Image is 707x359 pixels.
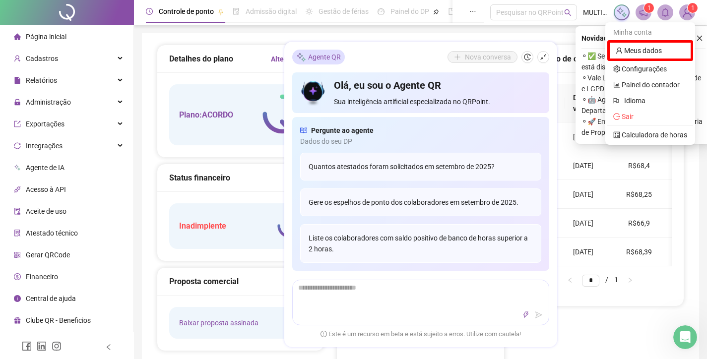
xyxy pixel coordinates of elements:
th: Data de vencimento [565,84,618,122]
span: exclamation-circle [321,330,327,337]
span: book [448,8,455,15]
span: Idioma [624,95,681,106]
sup: 1 [644,3,654,13]
span: Gestão de férias [319,7,369,15]
span: sync [14,142,21,149]
a: Alterar plano [271,54,312,64]
span: right [627,277,633,283]
div: Quantos atestados foram solicitados em setembro de 2025? [300,153,541,180]
img: 87141 [680,5,695,20]
li: 1/1 [582,274,618,286]
td: R$68,39 [618,238,660,266]
div: Liste os colaboradores com saldo positivo de banco de horas superior a 2 horas. [300,224,541,263]
img: logo-atual-colorida-simples.ef1a4d5a9bda94f4ab63.png [277,213,302,239]
td: [DATE] [565,180,618,209]
button: right [622,274,638,286]
span: 1 [691,4,695,11]
span: close [696,35,703,42]
li: Próxima página [622,274,638,286]
span: sun [306,8,313,15]
span: instagram [52,341,62,351]
span: file [14,77,21,84]
span: logout [613,113,620,120]
td: R$66,9 [618,209,660,238]
span: Financeiro [26,273,58,281]
span: Sua inteligência artificial especializada no QRPoint. [334,96,541,107]
span: qrcode [14,251,21,258]
span: lock [14,99,21,106]
span: audit [14,208,21,215]
span: MULTISAUDE [583,7,608,18]
td: [DATE] [565,238,618,266]
td: R$68,25 [618,180,660,209]
span: Pergunte ao agente [311,125,374,136]
span: Clube QR - Beneficios [26,316,91,324]
img: sparkle-icon.fc2bf0ac1784a2077858766a79e2daf3.svg [296,52,306,62]
span: Sair [622,113,634,120]
span: left [105,344,112,351]
span: facebook [22,341,32,351]
span: gift [14,317,21,324]
span: dollar [14,273,21,280]
span: bell [661,8,670,17]
span: file-done [233,8,240,15]
span: shrink [540,54,547,60]
span: clock-circle [146,8,153,15]
img: logo-atual-colorida-simples.ef1a4d5a9bda94f4ab63.png [262,94,302,135]
span: Controle de ponto [159,7,214,15]
span: info-circle [14,295,21,302]
td: [DATE] [565,122,618,151]
a: bar-chart Painel do contador [613,81,680,89]
span: ⚬ ✅ Seu Checklist de Sucesso do DP está disponível [581,51,706,72]
span: Dados do seu DP [300,136,541,147]
span: Administração [26,98,71,106]
span: solution [14,230,21,237]
span: Integrações [26,142,63,150]
span: Este é um recurso em beta e está sujeito a erros. Utilize com cautela! [321,329,521,339]
h5: Detalhes do plano [169,53,233,65]
span: Novidades ! [581,33,617,44]
span: ⚬ 🚀 Em Breve, Atualização Obrigatória de Proposta Comercial [581,116,706,138]
span: read [300,125,307,136]
span: ⚬ 🤖 Agente QR: sua IA no Departamento Pessoal [581,94,706,116]
div: Proposta comercial [169,275,312,288]
span: 1 [647,4,651,11]
span: dashboard [378,8,385,15]
span: export [14,120,21,127]
span: Gerar QRCode [26,251,70,259]
span: Painel do DP [390,7,429,15]
span: Admissão digital [246,7,297,15]
span: search [564,9,572,16]
div: Status financeiro [169,172,312,184]
span: pushpin [218,9,224,15]
span: Atestado técnico [26,229,78,237]
button: thunderbolt [520,309,532,321]
h5: Plano: ACORDO [179,109,233,121]
span: Acesso à API [26,185,66,193]
span: flag [613,95,620,106]
a: user Meus dados [616,47,662,55]
span: / [605,276,608,284]
li: Página anterior [562,274,578,286]
h4: Olá, eu sou o Agente QR [334,78,541,92]
h5: Inadimplente [179,220,226,232]
span: Exportações [26,120,64,128]
span: pushpin [433,9,439,15]
span: Agente de IA [26,164,64,172]
span: Central de ajuda [26,295,76,302]
a: calculator Calculadora de horas [613,131,687,139]
button: send [533,309,545,321]
span: api [14,186,21,193]
span: Baixar proposta assinada [179,317,258,328]
td: R$68,4 [618,151,660,180]
span: linkedin [37,341,47,351]
span: left [567,277,573,283]
td: [DATE] [565,209,618,238]
span: notification [639,8,648,17]
a: setting Configurações [613,65,667,73]
span: Relatórios [26,76,57,84]
span: Cadastros [26,55,58,62]
span: home [14,33,21,40]
span: user-add [14,55,21,62]
button: Nova conversa [448,51,517,63]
